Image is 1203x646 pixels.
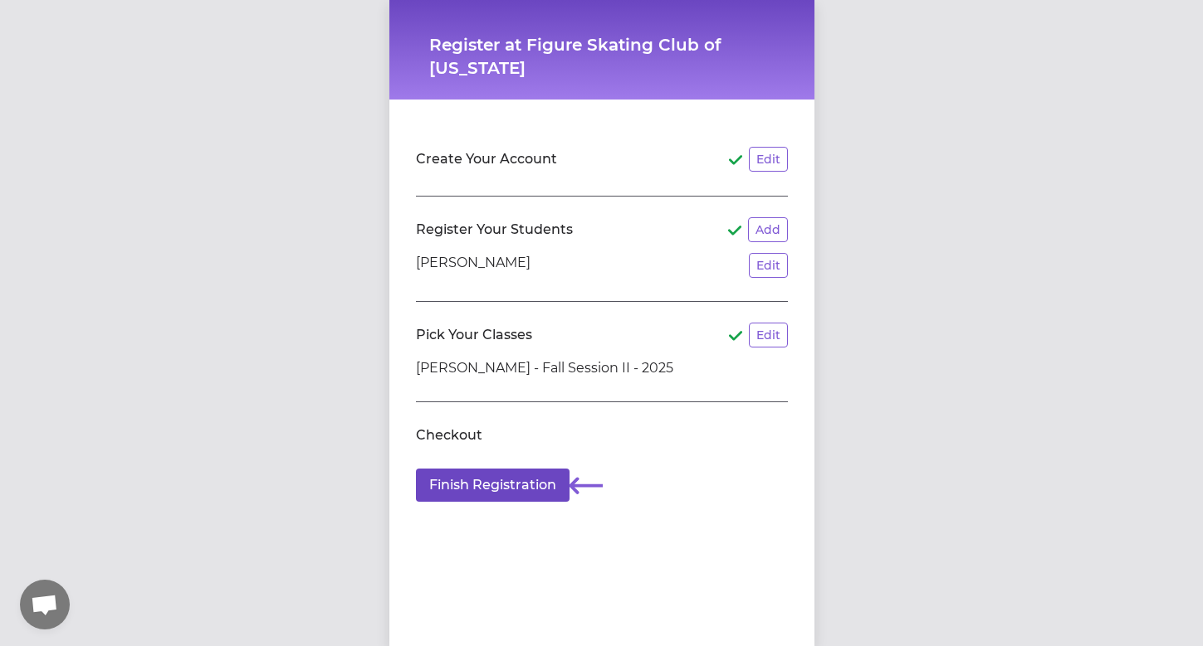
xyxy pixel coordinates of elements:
[20,580,70,629] div: Open chat
[749,253,788,278] button: Edit
[749,323,788,347] button: Edit
[749,147,788,172] button: Edit
[416,325,532,345] h2: Pick Your Classes
[416,358,788,378] li: [PERSON_NAME] - Fall Session II - 2025
[416,149,557,169] h2: Create Your Account
[416,469,570,502] button: Finish Registration
[748,217,788,242] button: Add
[416,253,531,278] p: [PERSON_NAME]
[429,33,775,80] h1: Register at Figure Skating Club of [US_STATE]
[416,220,573,240] h2: Register Your Students
[416,425,482,445] h2: Checkout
